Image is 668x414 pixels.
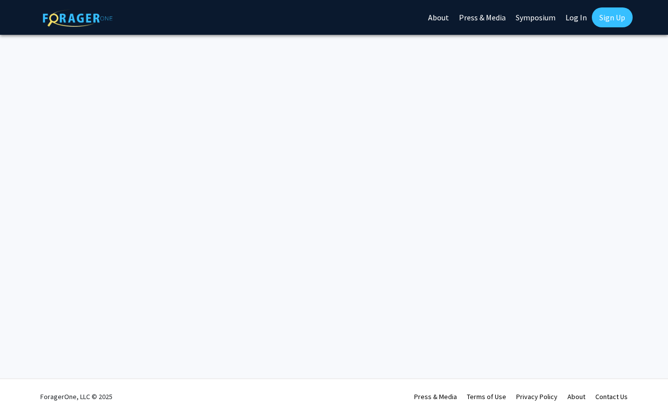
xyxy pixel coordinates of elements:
[414,392,457,401] a: Press & Media
[595,392,628,401] a: Contact Us
[592,7,633,27] a: Sign Up
[43,9,112,27] img: ForagerOne Logo
[467,392,506,401] a: Terms of Use
[516,392,557,401] a: Privacy Policy
[567,392,585,401] a: About
[40,379,112,414] div: ForagerOne, LLC © 2025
